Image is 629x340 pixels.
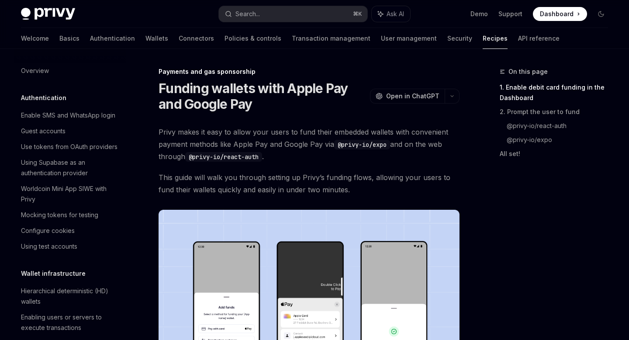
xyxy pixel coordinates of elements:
[447,28,472,49] a: Security
[21,226,75,236] div: Configure cookies
[21,268,86,279] h5: Wallet infrastructure
[21,157,121,178] div: Using Supabase as an authentication provider
[159,67,460,76] div: Payments and gas sponsorship
[21,93,66,103] h5: Authentication
[540,10,574,18] span: Dashboard
[387,10,404,18] span: Ask AI
[470,10,488,18] a: Demo
[235,9,260,19] div: Search...
[225,28,281,49] a: Policies & controls
[179,28,214,49] a: Connectors
[21,110,115,121] div: Enable SMS and WhatsApp login
[21,312,121,333] div: Enabling users or servers to execute transactions
[21,286,121,307] div: Hierarchical deterministic (HD) wallets
[518,28,560,49] a: API reference
[21,142,118,152] div: Use tokens from OAuth providers
[14,283,126,309] a: Hierarchical deterministic (HD) wallets
[500,80,615,105] a: 1. Enable debit card funding in the Dashboard
[381,28,437,49] a: User management
[14,207,126,223] a: Mocking tokens for testing
[90,28,135,49] a: Authentication
[145,28,168,49] a: Wallets
[14,123,126,139] a: Guest accounts
[21,184,121,205] div: Worldcoin Mini App SIWE with Privy
[353,10,362,17] span: ⌘ K
[334,140,390,149] code: @privy-io/expo
[507,133,615,147] a: @privy-io/expo
[483,28,508,49] a: Recipes
[159,171,460,196] span: This guide will walk you through setting up Privy’s funding flows, allowing your users to fund th...
[533,7,587,21] a: Dashboard
[21,8,75,20] img: dark logo
[507,119,615,133] a: @privy-io/react-auth
[14,155,126,181] a: Using Supabase as an authentication provider
[14,139,126,155] a: Use tokens from OAuth providers
[21,28,49,49] a: Welcome
[500,147,615,161] a: All set!
[159,126,460,163] span: Privy makes it easy to allow your users to fund their embedded wallets with convenient payment me...
[370,89,445,104] button: Open in ChatGPT
[500,105,615,119] a: 2. Prompt the user to fund
[14,108,126,123] a: Enable SMS and WhatsApp login
[498,10,522,18] a: Support
[508,66,548,77] span: On this page
[59,28,79,49] a: Basics
[14,181,126,207] a: Worldcoin Mini App SIWE with Privy
[21,126,66,136] div: Guest accounts
[372,6,410,22] button: Ask AI
[185,152,262,162] code: @privy-io/react-auth
[386,92,439,101] span: Open in ChatGPT
[594,7,608,21] button: Toggle dark mode
[21,241,77,252] div: Using test accounts
[219,6,367,22] button: Search...⌘K
[21,210,98,220] div: Mocking tokens for testing
[14,223,126,239] a: Configure cookies
[14,309,126,336] a: Enabling users or servers to execute transactions
[14,239,126,254] a: Using test accounts
[21,66,49,76] div: Overview
[159,80,366,112] h1: Funding wallets with Apple Pay and Google Pay
[292,28,370,49] a: Transaction management
[14,63,126,79] a: Overview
